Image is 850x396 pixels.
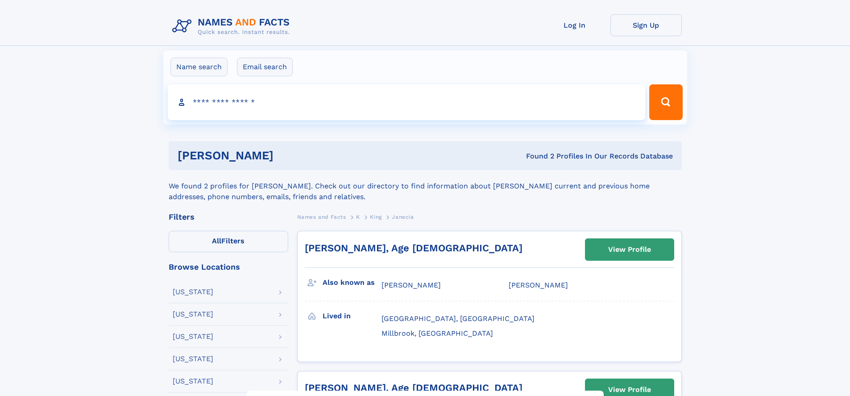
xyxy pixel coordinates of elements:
[169,170,682,202] div: We found 2 profiles for [PERSON_NAME]. Check out our directory to find information about [PERSON_...
[392,214,414,220] span: Janecia
[585,239,674,260] a: View Profile
[356,211,360,222] a: K
[173,288,213,296] div: [US_STATE]
[400,151,673,161] div: Found 2 Profiles In Our Records Database
[509,281,568,289] span: [PERSON_NAME]
[370,211,381,222] a: King
[237,58,293,76] label: Email search
[305,382,522,393] a: [PERSON_NAME], Age [DEMOGRAPHIC_DATA]
[212,237,221,245] span: All
[323,275,381,290] h3: Also known as
[173,378,213,385] div: [US_STATE]
[356,214,360,220] span: K
[297,211,346,222] a: Names and Facts
[173,311,213,318] div: [US_STATE]
[170,58,228,76] label: Name search
[381,314,535,323] span: [GEOGRAPHIC_DATA], [GEOGRAPHIC_DATA]
[173,355,213,363] div: [US_STATE]
[608,239,651,260] div: View Profile
[305,242,522,254] a: [PERSON_NAME], Age [DEMOGRAPHIC_DATA]
[370,214,381,220] span: King
[169,231,288,252] label: Filters
[610,14,682,36] a: Sign Up
[649,84,682,120] button: Search Button
[323,308,381,324] h3: Lived in
[169,14,297,38] img: Logo Names and Facts
[381,329,493,338] span: Millbrook, [GEOGRAPHIC_DATA]
[173,333,213,340] div: [US_STATE]
[168,84,646,120] input: search input
[539,14,610,36] a: Log In
[381,281,441,289] span: [PERSON_NAME]
[178,150,400,161] h1: [PERSON_NAME]
[169,213,288,221] div: Filters
[169,263,288,271] div: Browse Locations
